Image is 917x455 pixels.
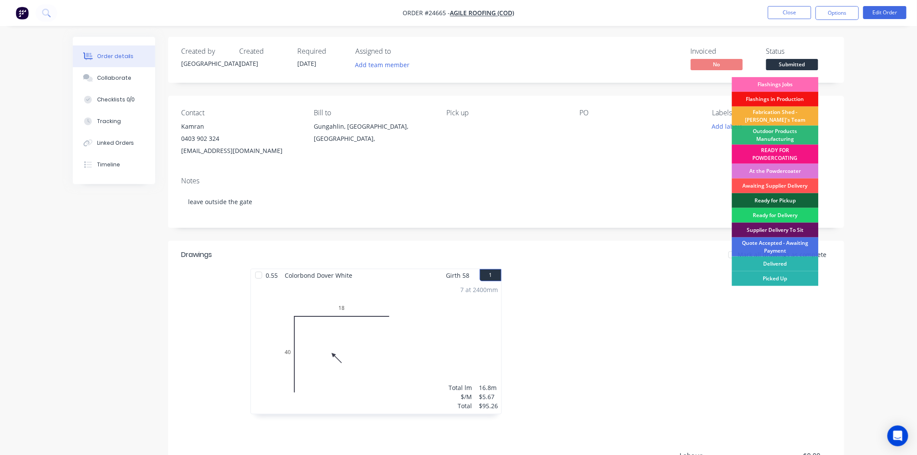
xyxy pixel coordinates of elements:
[732,271,819,286] div: Picked Up
[732,237,819,257] div: Quote Accepted - Awaiting Payment
[449,383,472,392] div: Total lm
[446,269,469,282] span: Girth 58
[251,282,501,414] div: 040187 at 2400mmTotal lm$/MTotal16.8m$5.67$95.26
[73,67,155,89] button: Collaborate
[73,89,155,110] button: Checklists 0/0
[403,9,450,17] span: Order #24665 -
[97,52,134,60] div: Order details
[181,120,300,157] div: Kamran0403 902 324[EMAIL_ADDRESS][DOMAIN_NAME]
[239,59,258,68] span: [DATE]
[816,6,859,20] button: Options
[181,120,300,133] div: Kamran
[732,223,819,237] div: Supplier Delivery To Sit
[579,109,698,117] div: PO
[863,6,907,19] button: Edit Order
[732,77,819,92] div: Flashings Jobs
[766,59,818,70] span: Submitted
[351,59,414,71] button: Add team member
[707,120,747,132] button: Add labels
[766,59,818,72] button: Submitted
[450,9,514,17] a: Agile Roofing (COD)
[314,120,432,148] div: Gungahlin, [GEOGRAPHIC_DATA], [GEOGRAPHIC_DATA],
[181,109,300,117] div: Contact
[447,109,566,117] div: Pick up
[281,269,356,282] span: Colorbond Dover White
[732,126,819,145] div: Outdoor Products Manufacturing
[768,6,811,19] button: Close
[732,193,819,208] div: Ready for Pickup
[73,110,155,132] button: Tracking
[314,109,432,117] div: Bill to
[888,426,908,446] div: Open Intercom Messenger
[479,383,498,392] div: 16.8m
[712,109,831,117] div: Labels
[239,47,287,55] div: Created
[97,139,134,147] div: Linked Orders
[181,59,229,68] div: [GEOGRAPHIC_DATA]
[732,208,819,223] div: Ready for Delivery
[732,257,819,271] div: Delivered
[297,47,345,55] div: Required
[732,179,819,193] div: Awaiting Supplier Delivery
[73,45,155,67] button: Order details
[766,47,831,55] div: Status
[355,59,414,71] button: Add team member
[449,392,472,401] div: $/M
[479,401,498,410] div: $95.26
[181,250,212,260] div: Drawings
[73,132,155,154] button: Linked Orders
[480,269,501,281] button: 1
[97,96,135,104] div: Checklists 0/0
[73,154,155,175] button: Timeline
[314,120,432,145] div: Gungahlin, [GEOGRAPHIC_DATA], [GEOGRAPHIC_DATA],
[355,47,442,55] div: Assigned to
[181,133,300,145] div: 0403 902 324
[181,188,831,215] div: leave outside the gate
[449,401,472,410] div: Total
[732,107,819,126] div: Fabrication Shed - [PERSON_NAME]'s Team
[16,6,29,19] img: Factory
[262,269,281,282] span: 0.55
[479,392,498,401] div: $5.67
[732,164,819,179] div: At the Powdercoater
[181,177,831,185] div: Notes
[460,285,498,294] div: 7 at 2400mm
[691,47,756,55] div: Invoiced
[297,59,316,68] span: [DATE]
[691,59,743,70] span: No
[732,145,819,164] div: READY FOR POWDERCOATING
[181,145,300,157] div: [EMAIL_ADDRESS][DOMAIN_NAME]
[732,92,819,107] div: Flashings in Production
[97,117,121,125] div: Tracking
[97,161,120,169] div: Timeline
[97,74,131,82] div: Collaborate
[181,47,229,55] div: Created by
